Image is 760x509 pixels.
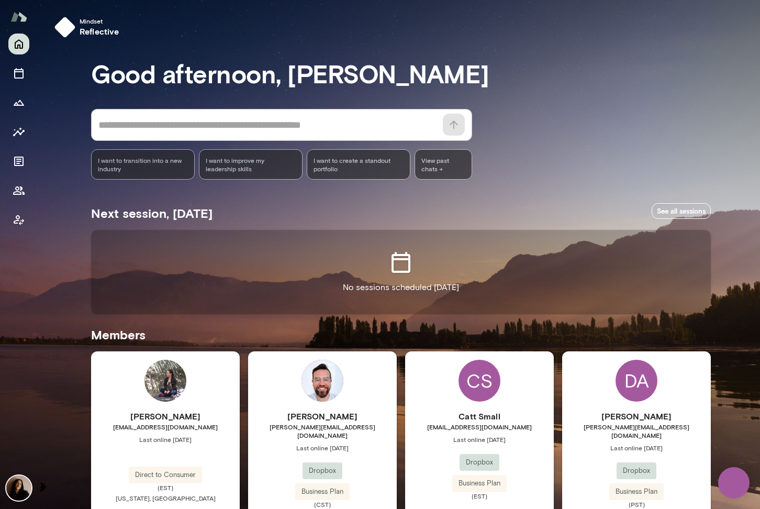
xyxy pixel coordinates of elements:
[562,500,711,508] span: (PST)
[8,63,29,84] button: Sessions
[8,151,29,172] button: Documents
[54,17,75,38] img: mindset
[562,444,711,452] span: Last online [DATE]
[6,475,31,501] img: Fiona Nodar
[91,149,195,180] div: I want to transition into a new industry
[91,435,240,444] span: Last online [DATE]
[405,410,554,423] h6: Catt Small
[91,423,240,431] span: [EMAIL_ADDRESS][DOMAIN_NAME]
[91,410,240,423] h6: [PERSON_NAME]
[50,13,128,42] button: Mindsetreflective
[248,500,397,508] span: (CST)
[8,180,29,201] button: Members
[405,435,554,444] span: Last online [DATE]
[91,205,213,222] h5: Next session, [DATE]
[415,149,472,180] span: View past chats ->
[405,423,554,431] span: [EMAIL_ADDRESS][DOMAIN_NAME]
[314,156,404,173] span: I want to create a standout portfolio
[8,209,29,230] button: Client app
[8,34,29,54] button: Home
[80,25,119,38] h6: reflective
[652,203,711,219] a: See all sessions
[303,466,342,476] span: Dropbox
[129,470,202,480] span: Direct to Consumer
[248,444,397,452] span: Last online [DATE]
[307,149,410,180] div: I want to create a standout portfolio
[248,410,397,423] h6: [PERSON_NAME]
[91,483,240,492] span: (EST)
[616,360,657,402] div: DA
[452,478,507,489] span: Business Plan
[91,59,711,88] h3: Good afternoon, [PERSON_NAME]
[144,360,186,402] img: Jenesis M Gallego
[405,492,554,500] span: (EST)
[80,17,119,25] span: Mindset
[116,494,216,502] span: [US_STATE], [GEOGRAPHIC_DATA]
[301,360,343,402] img: Chris Meeks
[562,410,711,423] h6: [PERSON_NAME]
[248,423,397,439] span: [PERSON_NAME][EMAIL_ADDRESS][DOMAIN_NAME]
[343,281,459,294] p: No sessions scheduled [DATE]
[199,149,303,180] div: I want to improve my leadership skills
[8,92,29,113] button: Growth Plan
[617,466,656,476] span: Dropbox
[91,326,711,343] h5: Members
[295,486,350,497] span: Business Plan
[459,360,500,402] div: CS
[562,423,711,439] span: [PERSON_NAME][EMAIL_ADDRESS][DOMAIN_NAME]
[8,121,29,142] button: Insights
[98,156,188,173] span: I want to transition into a new industry
[10,7,27,27] img: Mento
[609,486,664,497] span: Business Plan
[460,457,499,468] span: Dropbox
[206,156,296,173] span: I want to improve my leadership skills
